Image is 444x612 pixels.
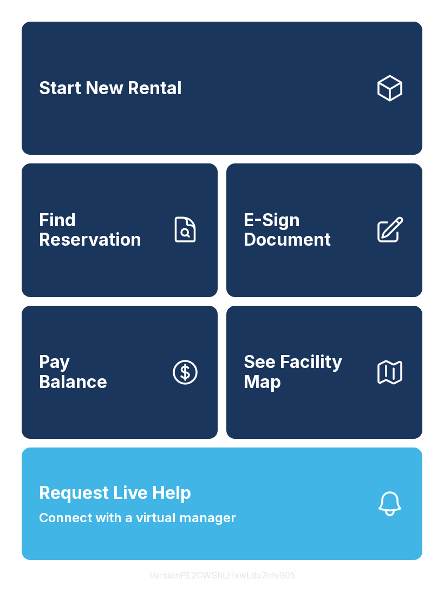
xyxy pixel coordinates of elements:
a: Find Reservation [22,163,218,297]
button: Request Live HelpConnect with a virtual manager [22,448,422,560]
a: E-Sign Document [226,163,422,297]
span: Pay Balance [39,352,107,392]
button: VersionPE2CWShLHxwLdo7nhiB05 [141,560,304,590]
a: Start New Rental [22,22,422,155]
span: Find Reservation [39,210,161,250]
a: PayBalance [22,306,218,439]
span: E-Sign Document [244,210,366,250]
span: Connect with a virtual manager [39,508,236,528]
button: See Facility Map [226,306,422,439]
span: Request Live Help [39,480,191,506]
span: See Facility Map [244,352,366,392]
span: Start New Rental [39,78,182,98]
